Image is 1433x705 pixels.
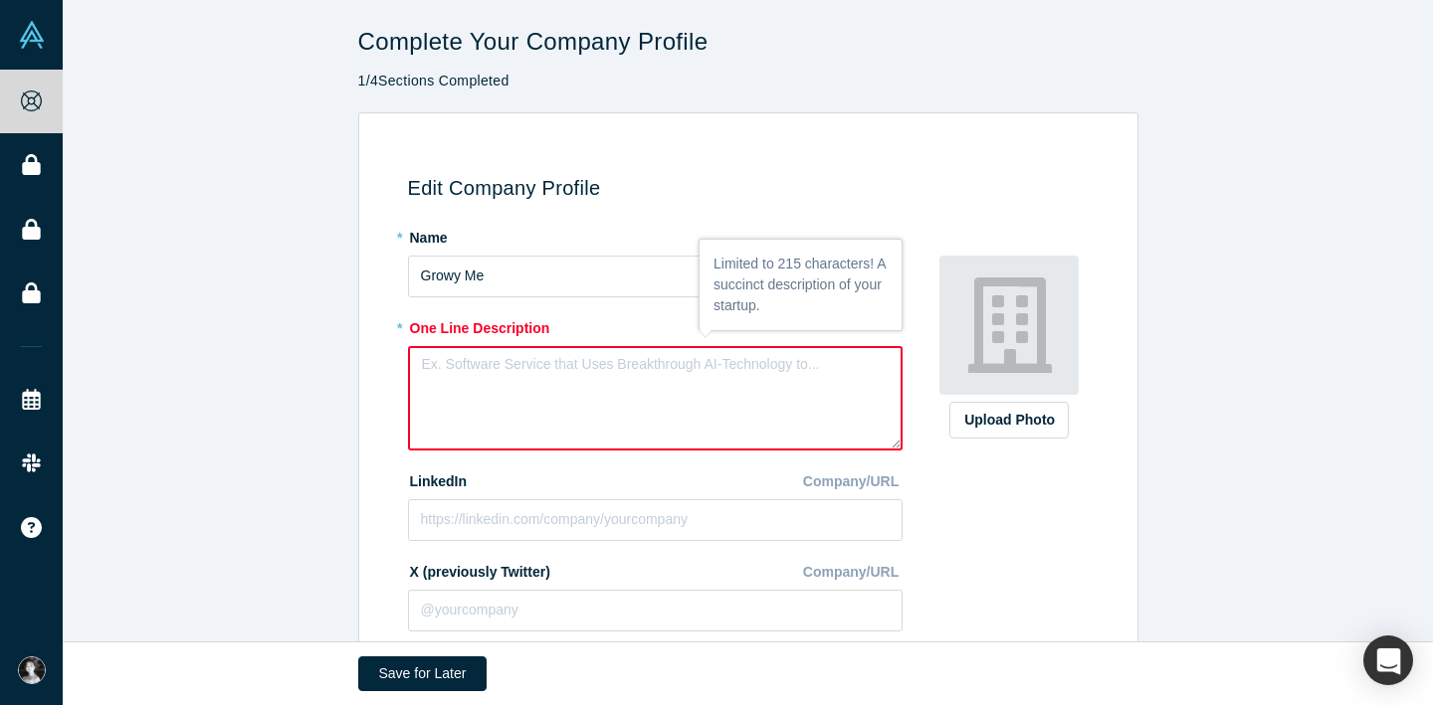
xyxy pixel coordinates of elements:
div: Upload Photo [964,410,1054,431]
p: 1 / 4 Sections Completed [358,71,1138,91]
label: LinkedIn [408,464,468,492]
img: Alchemist Vault Logo [18,21,46,49]
label: X (previously Twitter) [408,555,550,583]
img: Profile company default [939,256,1079,395]
h1: Complete Your Company Profile [358,28,1138,57]
input: @yourcompany [408,590,903,631]
img: Nadezhda Ni's Account [18,656,46,684]
h3: Edit Company Profile [408,176,1096,200]
div: Limited to 215 characters! A succinct description of your startup. [700,240,902,330]
div: Company/URL [803,464,903,499]
button: Save for Later [358,656,488,691]
label: One Line Description [408,311,903,339]
div: Company/URL [803,555,903,590]
input: https://linkedin.com/company/yourcompany [408,499,903,541]
label: Name [408,221,903,249]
